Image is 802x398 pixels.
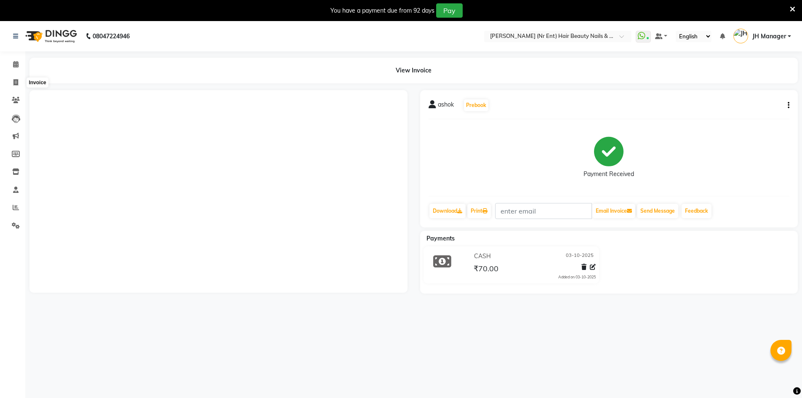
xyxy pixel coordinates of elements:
div: You have a payment due from 92 days [330,6,434,15]
span: JH Manager [752,32,786,41]
div: View Invoice [29,58,798,83]
button: Pay [436,3,463,18]
div: Invoice [27,77,48,88]
button: Send Message [637,204,678,218]
button: Prebook [464,99,488,111]
iframe: chat widget [767,364,794,390]
img: JH Manager [733,29,748,43]
span: CASH [474,252,491,261]
img: logo [21,24,79,48]
span: 03-10-2025 [566,252,594,261]
input: enter email [495,203,592,219]
a: Download [429,204,466,218]
div: Added on 03-10-2025 [558,274,596,280]
a: Feedback [682,204,711,218]
span: ashok [438,100,454,112]
span: ₹70.00 [474,264,498,275]
a: Print [467,204,491,218]
b: 08047224946 [93,24,130,48]
button: Email Invoice [592,204,635,218]
span: Payments [426,235,455,242]
div: Payment Received [584,170,634,179]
